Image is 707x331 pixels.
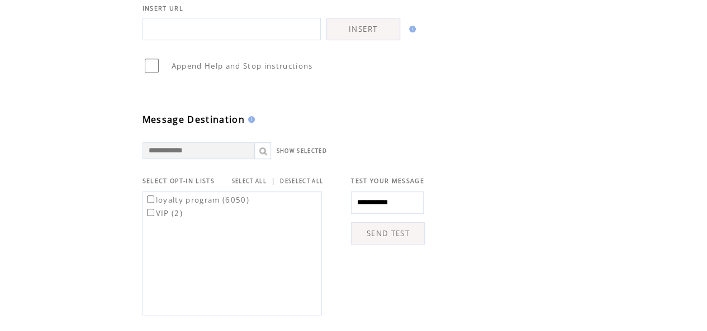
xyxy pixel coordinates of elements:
[271,176,276,186] span: |
[145,195,249,205] label: loyalty program (6050)
[145,208,183,218] label: VIP (2)
[143,177,215,185] span: SELECT OPT-IN LISTS
[277,147,327,155] a: SHOW SELECTED
[351,177,424,185] span: TEST YOUR MESSAGE
[280,178,323,185] a: DESELECT ALL
[143,4,183,12] span: INSERT URL
[172,61,313,71] span: Append Help and Stop instructions
[326,18,400,40] a: INSERT
[147,195,154,203] input: loyalty program (6050)
[147,209,154,216] input: VIP (2)
[245,116,255,123] img: help.gif
[406,26,416,32] img: help.gif
[351,222,425,244] a: SEND TEST
[143,113,245,126] span: Message Destination
[232,178,267,185] a: SELECT ALL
